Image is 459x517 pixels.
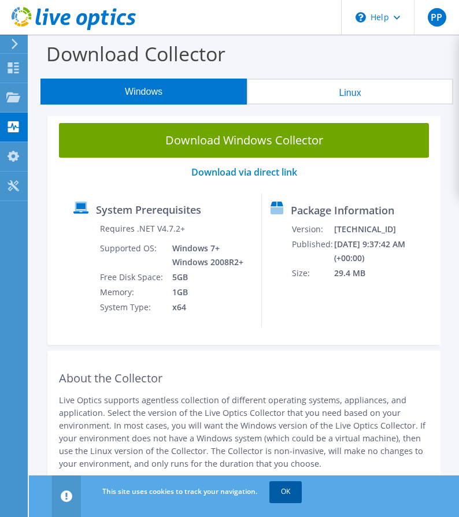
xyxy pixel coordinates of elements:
[334,222,414,237] td: [TECHNICAL_ID]
[291,266,334,281] td: Size:
[164,241,244,270] td: Windows 7+ Windows 2008R2+
[59,371,429,385] h2: About the Collector
[334,266,414,281] td: 29.4 MB
[100,223,185,235] label: Requires .NET V4.7.2+
[96,204,201,215] label: System Prerequisites
[291,222,334,237] td: Version:
[102,486,257,496] span: This site uses cookies to track your navigation.
[291,237,334,266] td: Published:
[356,12,366,23] svg: \n
[59,123,429,158] a: Download Windows Collector
[99,270,164,285] td: Free Disk Space:
[46,40,225,67] label: Download Collector
[59,394,429,470] p: Live Optics supports agentless collection of different operating systems, appliances, and applica...
[269,481,302,502] a: OK
[164,300,244,315] td: x64
[191,166,297,178] a: Download via direct link
[291,204,394,216] label: Package Information
[99,300,164,315] td: System Type:
[164,270,244,285] td: 5GB
[247,79,453,105] button: Linux
[40,79,247,105] button: Windows
[99,285,164,300] td: Memory:
[99,241,164,270] td: Supported OS:
[164,285,244,300] td: 1GB
[428,8,446,27] span: PP
[334,237,414,266] td: [DATE] 9:37:42 AM (+00:00)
